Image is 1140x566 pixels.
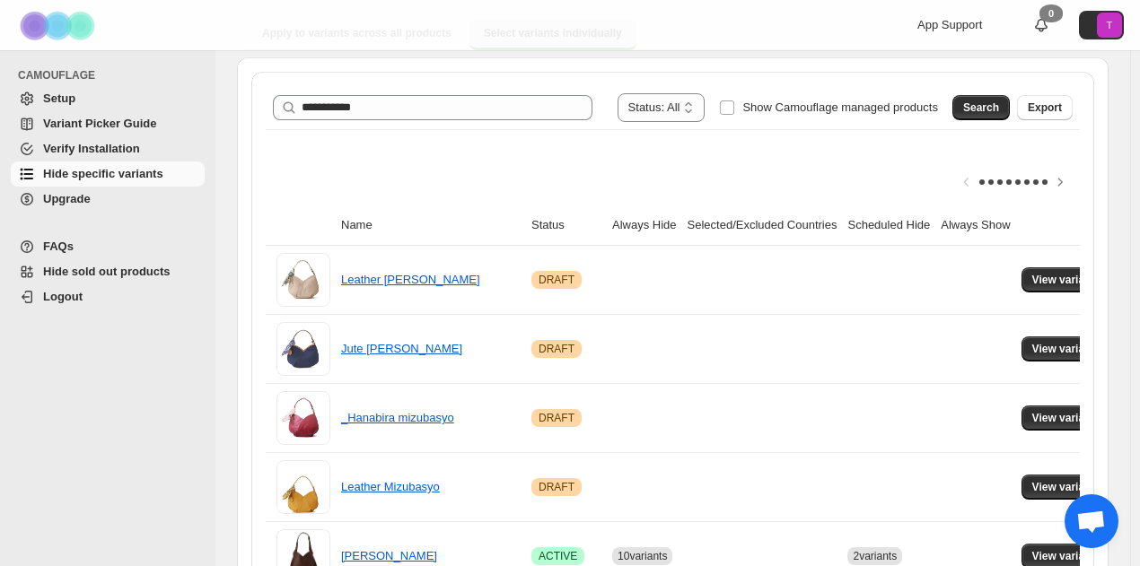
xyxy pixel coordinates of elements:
img: Leather Hanabira Mizubasyo [276,253,330,307]
span: View variants [1032,273,1101,287]
span: Upgrade [43,192,91,205]
button: View variants [1022,267,1112,292]
th: Always Hide [607,205,682,246]
span: View variants [1032,411,1101,425]
a: Setup [11,86,205,111]
img: _Hanabira mizubasyo [276,391,330,445]
a: Jute [PERSON_NAME] [341,342,462,355]
span: Verify Installation [43,142,140,155]
button: View variants [1022,405,1112,431]
a: Leather Mizubasyo [341,480,440,493]
a: Verify Installation [11,136,205,161]
a: _Hanabira mizubasyo [341,411,454,424]
button: Search [952,95,1010,120]
span: Search [963,100,999,115]
button: Export [1017,95,1073,120]
img: Camouflage [14,1,104,50]
span: App Support [917,18,982,31]
span: Logout [43,290,83,303]
span: Variant Picker Guide [43,117,156,130]
button: View variants [1022,475,1112,500]
span: 2 variants [853,550,897,562]
th: Name [336,205,526,246]
button: Avatar with initials T [1079,11,1124,39]
span: Avatar with initials T [1097,13,1122,38]
a: Hide specific variants [11,161,205,187]
th: Selected/Excluded Countries [682,205,843,246]
a: Upgrade [11,187,205,212]
text: T [1107,20,1113,30]
span: Hide specific variants [43,167,163,180]
div: チャットを開く [1065,494,1118,548]
span: View variants [1032,549,1101,563]
a: Variant Picker Guide [11,111,205,136]
span: 10 variants [618,550,667,562]
span: DRAFT [539,411,574,425]
button: Scroll table right one column [1048,170,1073,195]
span: ACTIVE [539,549,577,563]
span: View variants [1032,480,1101,494]
a: 0 [1032,16,1050,34]
span: DRAFT [539,342,574,356]
span: CAMOUFLAGE [18,68,206,83]
span: Hide sold out products [43,265,171,278]
button: View variants [1022,336,1112,361]
a: [PERSON_NAME] [341,549,437,562]
span: Show Camouflage managed products [742,100,938,114]
div: 0 [1039,4,1063,22]
a: FAQs [11,234,205,259]
a: Logout [11,284,205,309]
span: Export [1028,100,1062,115]
a: Hide sold out products [11,259,205,284]
th: Status [526,205,607,246]
span: View variants [1032,342,1101,356]
img: Jute Hanabira Mizubasyo [276,322,330,376]
span: DRAFT [539,480,574,494]
span: Setup [43,91,75,105]
th: Always Show [935,205,1015,246]
a: Leather [PERSON_NAME] [341,273,480,286]
th: Scheduled Hide [842,205,935,246]
span: DRAFT [539,273,574,287]
img: Leather Mizubasyo [276,460,330,514]
span: FAQs [43,239,74,253]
